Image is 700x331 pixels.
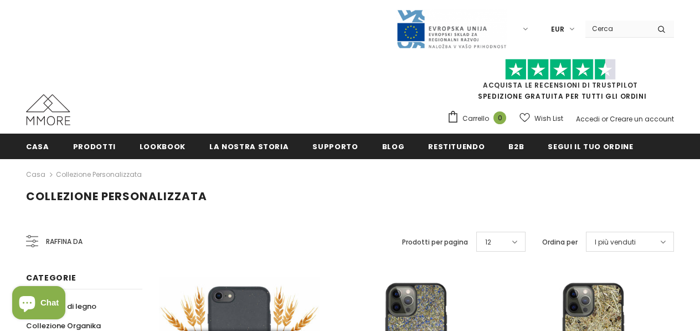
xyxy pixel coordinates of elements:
[209,141,289,152] span: La nostra storia
[382,141,405,152] span: Blog
[428,141,485,152] span: Restituendo
[312,134,358,159] a: supporto
[46,236,83,248] span: Raffina da
[26,320,101,331] span: Collezione Organika
[209,134,289,159] a: La nostra storia
[26,141,49,152] span: Casa
[447,64,674,101] span: SPEDIZIONE GRATUITA PER TUTTI GLI ORDINI
[505,59,616,80] img: Fidati di Pilot Stars
[9,286,69,322] inbox-online-store-chat: Shopify online store chat
[312,141,358,152] span: supporto
[447,110,512,127] a: Carrello 0
[56,170,142,179] a: Collezione personalizzata
[396,24,507,33] a: Javni Razpis
[519,109,563,128] a: Wish List
[402,237,468,248] label: Prodotti per pagina
[462,113,489,124] span: Carrello
[73,134,116,159] a: Prodotti
[485,237,491,248] span: 12
[140,141,186,152] span: Lookbook
[534,113,563,124] span: Wish List
[26,272,76,283] span: Categorie
[26,134,49,159] a: Casa
[548,134,633,159] a: Segui il tuo ordine
[428,134,485,159] a: Restituendo
[595,237,636,248] span: I più venduti
[26,168,45,181] a: Casa
[508,134,524,159] a: B2B
[396,9,507,49] img: Javni Razpis
[26,189,207,204] span: Collezione personalizzata
[483,80,638,90] a: Acquista le recensioni di TrustPilot
[140,134,186,159] a: Lookbook
[73,141,116,152] span: Prodotti
[551,24,564,35] span: EUR
[542,237,578,248] label: Ordina per
[601,114,608,124] span: or
[493,111,506,124] span: 0
[548,141,633,152] span: Segui il tuo ordine
[26,94,70,125] img: Casi MMORE
[382,134,405,159] a: Blog
[585,21,649,37] input: Search Site
[610,114,674,124] a: Creare un account
[508,141,524,152] span: B2B
[576,114,600,124] a: Accedi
